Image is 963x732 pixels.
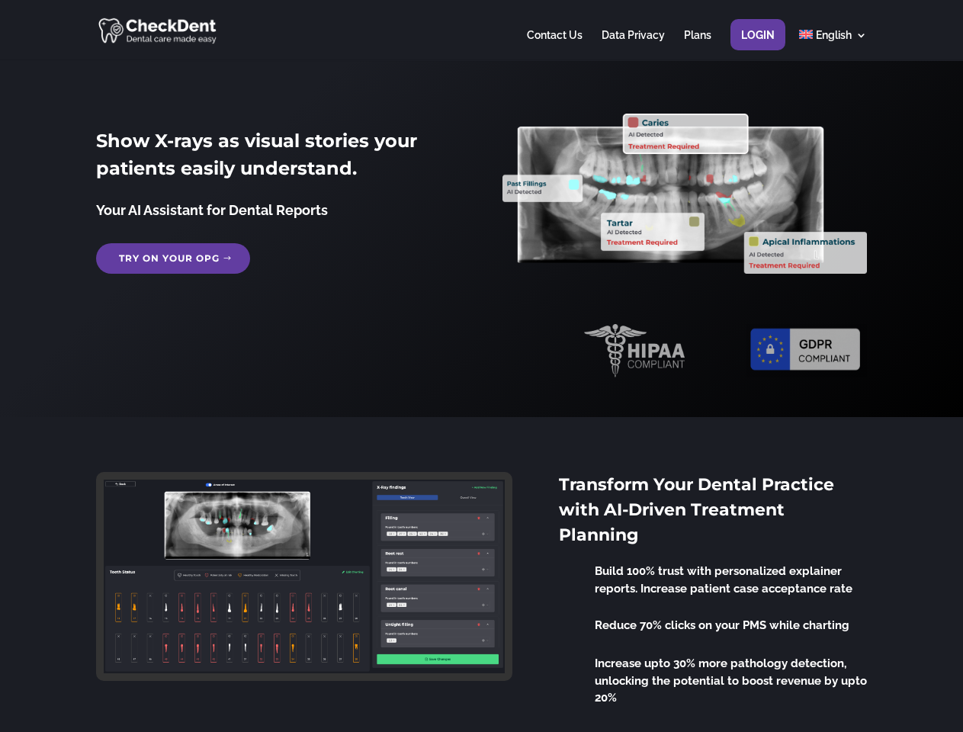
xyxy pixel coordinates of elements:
a: English [799,30,867,59]
span: Increase upto 30% more pathology detection, unlocking the potential to boost revenue by upto 20% [595,657,867,705]
span: Your AI Assistant for Dental Reports [96,202,328,218]
img: X_Ray_annotated [502,114,866,274]
a: Try on your OPG [96,243,250,274]
a: Contact Us [527,30,583,59]
span: Build 100% trust with personalized explainer reports. Increase patient case acceptance rate [595,564,852,596]
a: Plans [684,30,711,59]
span: Reduce 70% clicks on your PMS while charting [595,618,849,632]
span: Transform Your Dental Practice with AI-Driven Treatment Planning [559,474,834,545]
a: Data Privacy [602,30,665,59]
span: English [816,29,852,41]
a: Login [741,30,775,59]
h2: Show X-rays as visual stories your patients easily understand. [96,127,460,190]
img: CheckDent AI [98,15,218,45]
